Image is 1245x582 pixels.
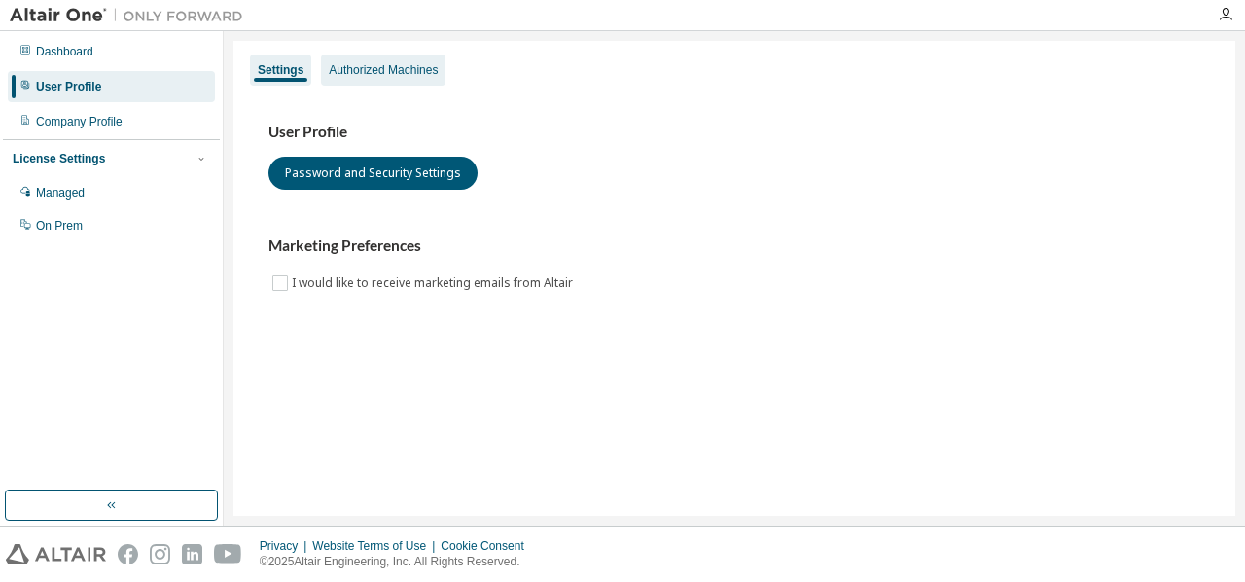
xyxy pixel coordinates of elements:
[258,62,303,78] div: Settings
[13,151,105,166] div: License Settings
[36,79,101,94] div: User Profile
[36,44,93,59] div: Dashboard
[268,236,1200,256] h3: Marketing Preferences
[6,544,106,564] img: altair_logo.svg
[150,544,170,564] img: instagram.svg
[10,6,253,25] img: Altair One
[118,544,138,564] img: facebook.svg
[292,272,577,295] label: I would like to receive marketing emails from Altair
[441,538,535,554] div: Cookie Consent
[260,538,312,554] div: Privacy
[36,114,123,129] div: Company Profile
[312,538,441,554] div: Website Terms of Use
[329,62,438,78] div: Authorized Machines
[36,185,85,200] div: Managed
[268,123,1200,142] h3: User Profile
[268,157,478,190] button: Password and Security Settings
[214,544,242,564] img: youtube.svg
[182,544,202,564] img: linkedin.svg
[260,554,536,570] p: © 2025 Altair Engineering, Inc. All Rights Reserved.
[36,218,83,234] div: On Prem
